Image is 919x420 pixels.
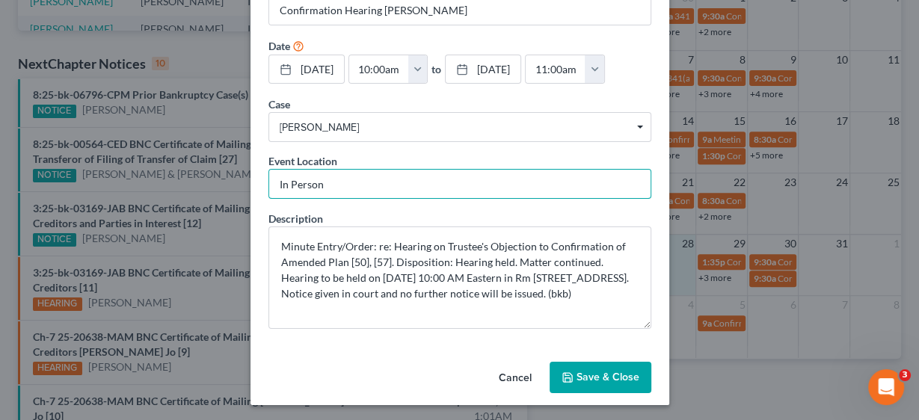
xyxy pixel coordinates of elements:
label: Date [268,38,290,54]
input: -- : -- [349,55,409,84]
span: [PERSON_NAME] [280,120,640,135]
span: 3 [899,369,911,381]
button: Cancel [487,363,544,393]
a: [DATE] [446,55,520,84]
label: Case [268,96,290,112]
label: to [431,61,441,77]
a: [DATE] [269,55,344,84]
button: Save & Close [550,362,651,393]
label: Description [268,211,323,226]
span: Select box activate [268,112,651,142]
label: Event Location [268,153,337,169]
input: -- : -- [526,55,585,84]
input: Enter location... [269,170,651,198]
iframe: Intercom live chat [868,369,904,405]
